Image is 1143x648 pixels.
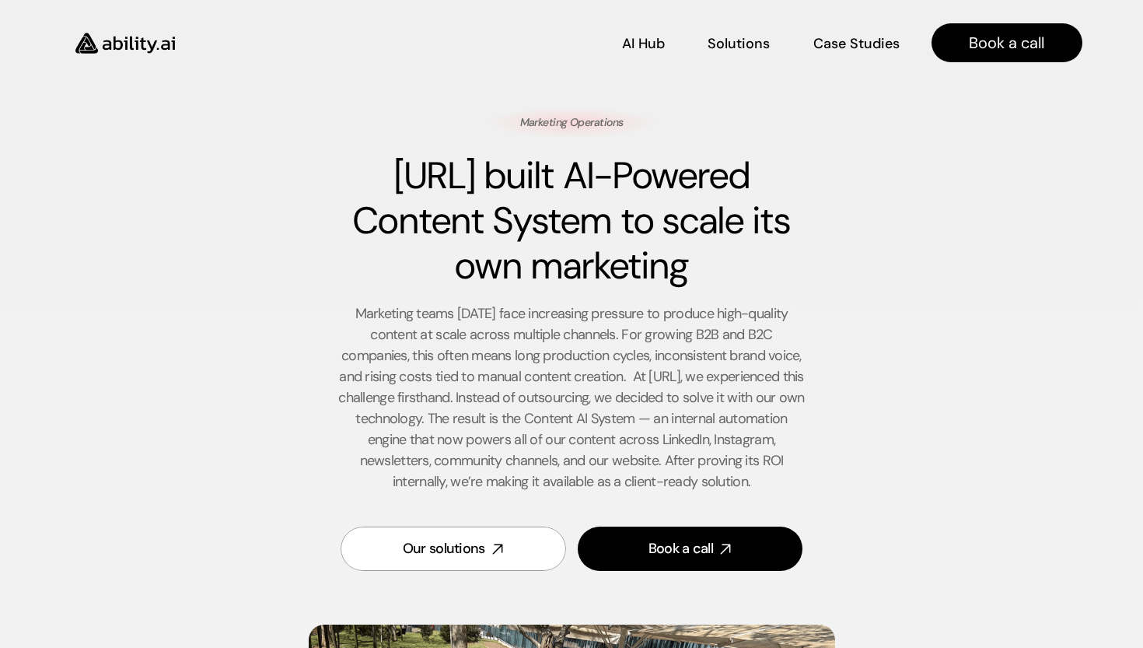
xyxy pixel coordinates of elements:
[969,32,1044,54] p: Book a call
[621,30,664,57] a: AI Hub
[621,34,664,54] p: AI Hub
[338,153,805,288] h1: [URL] built AI-Powered Content System to scale its own marketing
[338,303,805,492] p: Marketing teams [DATE] face increasing pressure to produce high-quality content at scale across m...
[813,34,899,54] p: Case Studies
[197,23,1082,62] nav: Main navigation
[707,30,769,57] a: Solutions
[707,34,769,54] p: Solutions
[578,527,803,571] a: Book a call
[341,527,566,571] a: Our solutions
[812,30,900,57] a: Case Studies
[931,23,1082,62] a: Book a call
[520,115,624,131] p: Marketing Operations
[648,539,713,559] div: Book a call
[403,539,485,559] div: Our solutions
